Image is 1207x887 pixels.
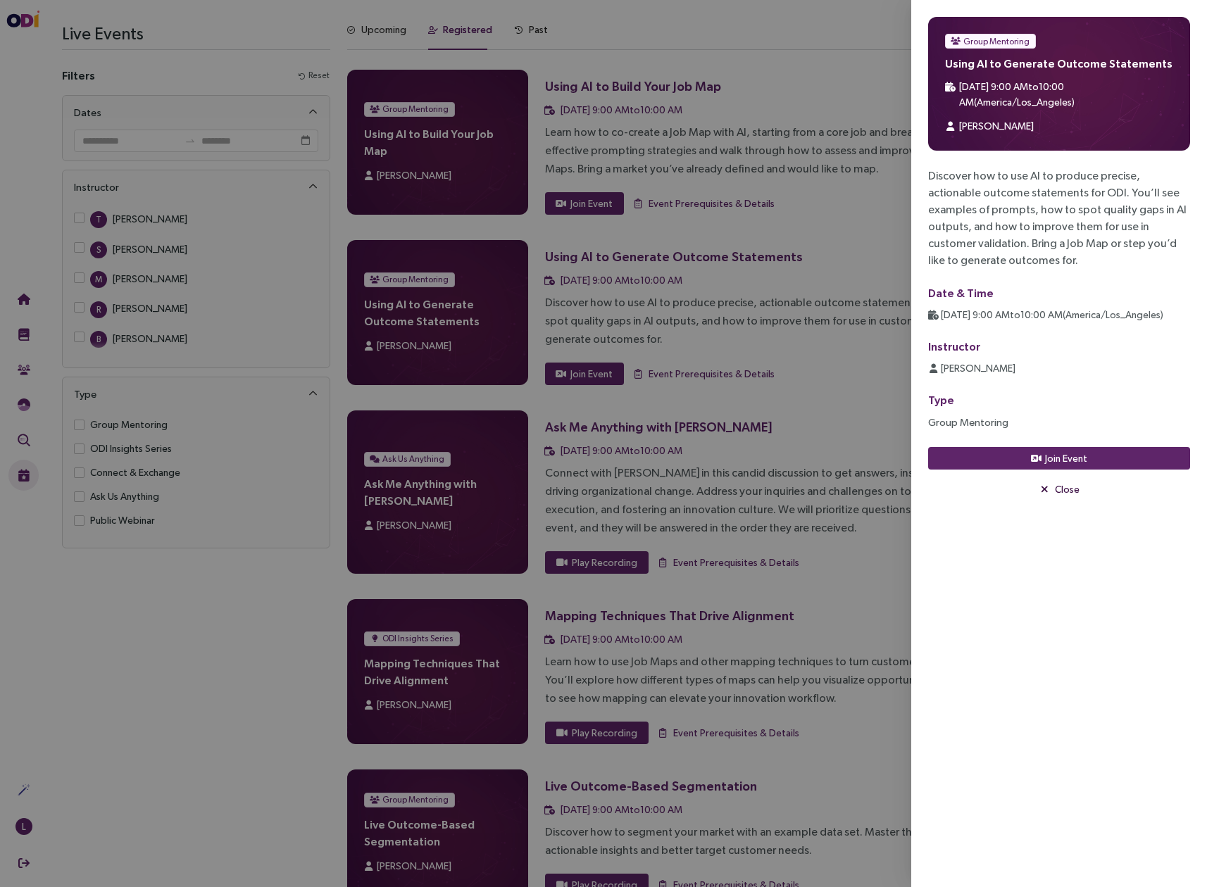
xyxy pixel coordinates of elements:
span: [DATE] 9:00 AM to 10:00 AM ( America/Los_Angeles ) [959,81,1075,108]
p: Group Mentoring [928,414,1190,430]
label: Type [928,394,954,406]
label: Instructor [928,340,980,353]
div: Discover how to use AI to produce precise, actionable outcome statements for ODI. You’ll see exam... [928,168,1190,269]
div: [PERSON_NAME] [959,118,1034,134]
button: Join Event [928,447,1190,470]
span: Join Event [1045,451,1087,466]
div: [PERSON_NAME] [941,360,1015,376]
span: Close [1055,482,1080,497]
label: Date & Time [928,287,994,299]
button: Close [928,478,1190,501]
span: Group Mentoring [963,34,1030,49]
span: [DATE] 9:00 AM to 10:00 AM ( America/Los_Angeles ) [941,309,1163,320]
h4: Using AI to Generate Outcome Statements [945,57,1173,70]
